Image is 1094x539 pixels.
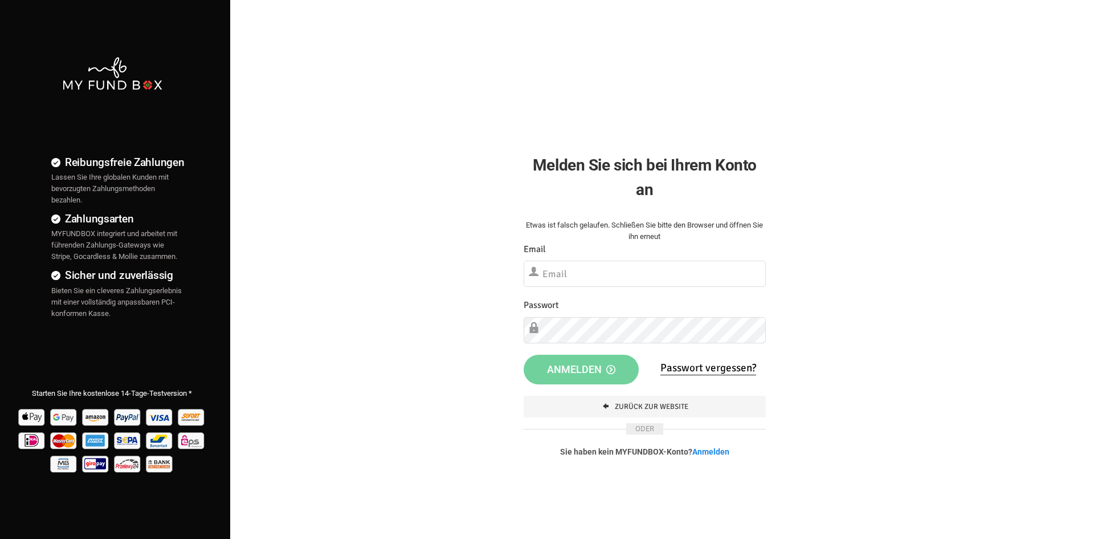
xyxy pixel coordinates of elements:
[17,405,47,428] img: Apple Pay
[145,452,175,475] img: banktransfer
[51,154,185,171] h4: Reibungsfreie Zahlungen
[113,428,143,452] img: sepa Pay
[524,355,639,384] button: Anmelden
[524,153,766,202] h2: Melden Sie sich bei Ihrem Konto an
[81,405,111,428] img: Amazon
[145,428,175,452] img: Bancontact Pay
[692,447,729,456] a: Anmelden
[113,405,143,428] img: Paypal
[524,298,559,313] label: Passwort
[145,405,175,428] img: Visa
[62,56,162,91] img: mfbwhite.png
[524,220,766,242] div: Etwas ist falsch gelaufen. Schließen Sie bitte den Browser und öffnen Sie ihn erneut
[49,428,79,452] img: Mastercard Pay
[524,396,766,418] a: Zurück zur Website
[547,363,615,375] span: Anmelden
[51,267,185,283] h4: Sicher und zuverlässig
[49,405,79,428] img: Google Pay
[81,428,111,452] img: american_express Pay
[51,173,169,204] span: Lassen Sie Ihre globalen Kunden mit bevorzugten Zahlungsmethoden bezahlen.
[524,446,766,457] p: Sie haben kein MYFUNDBOX-Konto?
[51,229,177,261] span: MYFUNDBOX integriert und arbeitet mit führenden Zahlungs-Gateways wie Stripe, Gocardless & Mollie...
[17,428,47,452] img: Ideal Pay
[524,242,546,257] label: Email
[524,261,766,287] input: Email
[113,452,143,475] img: p24 Pay
[51,210,185,227] h4: Zahlungsarten
[49,452,79,475] img: mb Pay
[626,423,663,435] span: ODER
[177,405,207,428] img: Sofort Pay
[177,428,207,452] img: EPS Pay
[660,361,756,375] a: Passwort vergessen?
[51,286,182,318] span: Bieten Sie ein cleveres Zahlungserlebnis mit einer vollständig anpassbaren PCI-konformen Kasse.
[81,452,111,475] img: giropay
